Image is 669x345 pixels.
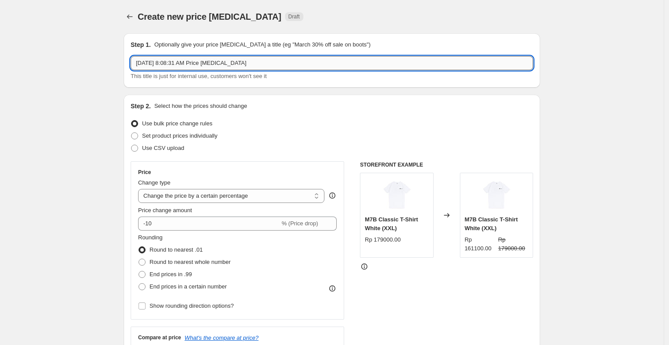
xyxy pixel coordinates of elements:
img: dcc5bf549cb70afba2dd4c670ea211ae_1618281524842_80x.jpg [379,178,414,213]
h2: Step 2. [131,102,151,110]
div: help [328,191,337,200]
p: Optionally give your price [MEDICAL_DATA] a title (eg "March 30% off sale on boots") [154,40,370,49]
button: Price change jobs [124,11,136,23]
span: Price change amount [138,207,192,213]
span: Change type [138,179,171,186]
span: Draft [288,13,300,20]
span: % (Price drop) [281,220,318,227]
div: Rp 161100.00 [465,235,495,253]
h6: STOREFRONT EXAMPLE [360,161,533,168]
span: End prices in .99 [149,271,192,277]
p: Select how the prices should change [154,102,247,110]
span: Round to nearest .01 [149,246,203,253]
span: This title is just for internal use, customers won't see it [131,73,267,79]
h2: Step 1. [131,40,151,49]
span: End prices in a certain number [149,283,227,290]
h3: Price [138,169,151,176]
span: Create new price [MEDICAL_DATA] [138,12,281,21]
strike: Rp 179000.00 [498,235,528,253]
img: dcc5bf549cb70afba2dd4c670ea211ae_1618281524842_80x.jpg [479,178,514,213]
div: Rp 179000.00 [365,235,401,244]
span: Set product prices individually [142,132,217,139]
span: Round to nearest whole number [149,259,231,265]
input: -15 [138,217,280,231]
span: Show rounding direction options? [149,302,234,309]
input: 30% off holiday sale [131,56,533,70]
span: M7B Classic T-Shirt White (XXL) [465,216,518,231]
span: Use bulk price change rules [142,120,212,127]
span: Rounding [138,234,163,241]
span: Use CSV upload [142,145,184,151]
button: What's the compare at price? [185,334,259,341]
h3: Compare at price [138,334,181,341]
span: M7B Classic T-Shirt White (XXL) [365,216,418,231]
